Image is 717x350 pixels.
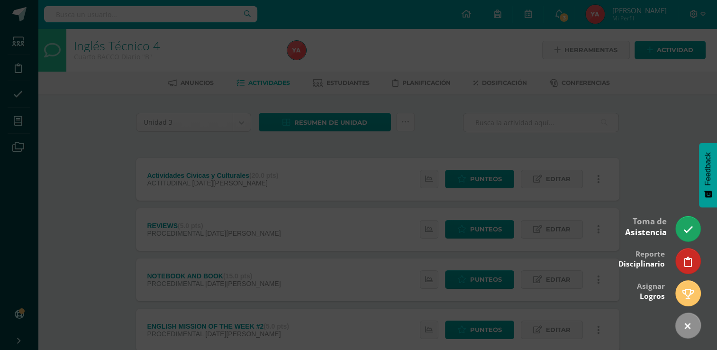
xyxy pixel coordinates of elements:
button: Feedback - Mostrar encuesta [699,143,717,207]
span: Asistencia [625,227,667,238]
span: Disciplinario [618,259,665,269]
span: Feedback [704,152,712,185]
div: Reporte [618,243,665,274]
span: Logros [640,291,665,301]
div: Toma de [625,209,667,243]
div: Asignar [637,275,665,306]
